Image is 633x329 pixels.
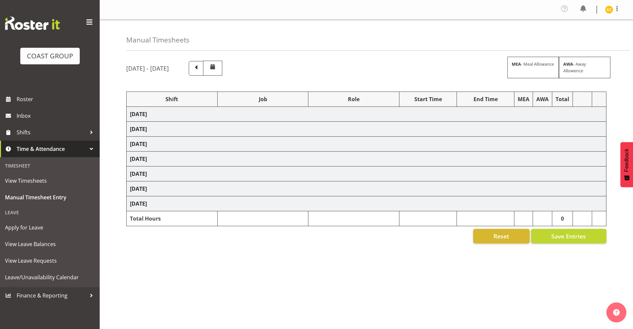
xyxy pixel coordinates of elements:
span: Reset [493,232,509,240]
span: Inbox [17,111,96,121]
div: End Time [460,95,511,103]
div: - Meal Allowance [507,57,559,78]
a: View Leave Balances [2,236,98,252]
strong: MEA [512,61,521,67]
a: Manual Timesheet Entry [2,189,98,206]
div: Total [556,95,569,103]
button: Feedback - Show survey [620,142,633,187]
span: Manual Timesheet Entry [5,192,95,202]
img: grayson-ziogas9950.jpg [605,6,613,14]
span: Feedback [624,149,630,172]
div: MEA [518,95,529,103]
span: View Leave Requests [5,256,95,266]
span: Time & Attendance [17,144,86,154]
span: View Leave Balances [5,239,95,249]
img: help-xxl-2.png [613,309,620,316]
button: Save Entries [531,229,606,243]
button: Reset [473,229,530,243]
span: Save Entries [551,232,586,240]
div: Timesheet [2,159,98,172]
div: - Away Allowence [559,57,610,78]
span: Apply for Leave [5,223,95,232]
div: Job [221,95,305,103]
td: [DATE] [127,107,606,122]
strong: AWA [563,61,573,67]
span: Shifts [17,127,86,137]
td: [DATE] [127,196,606,211]
td: [DATE] [127,152,606,166]
td: [DATE] [127,181,606,196]
a: View Leave Requests [2,252,98,269]
div: Shift [130,95,214,103]
a: Apply for Leave [2,219,98,236]
td: [DATE] [127,137,606,152]
div: Leave [2,206,98,219]
span: Finance & Reporting [17,291,86,300]
span: Leave/Unavailability Calendar [5,272,95,282]
img: Rosterit website logo [5,17,60,30]
div: COAST GROUP [27,51,73,61]
div: Role [312,95,396,103]
div: Start Time [403,95,453,103]
span: Roster [17,94,96,104]
a: Leave/Unavailability Calendar [2,269,98,286]
div: AWA [536,95,549,103]
td: [DATE] [127,166,606,181]
td: Total Hours [127,211,218,226]
a: View Timesheets [2,172,98,189]
h4: Manual Timesheets [126,36,189,44]
span: View Timesheets [5,176,95,186]
td: 0 [552,211,573,226]
td: [DATE] [127,122,606,137]
h5: [DATE] - [DATE] [126,65,169,72]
